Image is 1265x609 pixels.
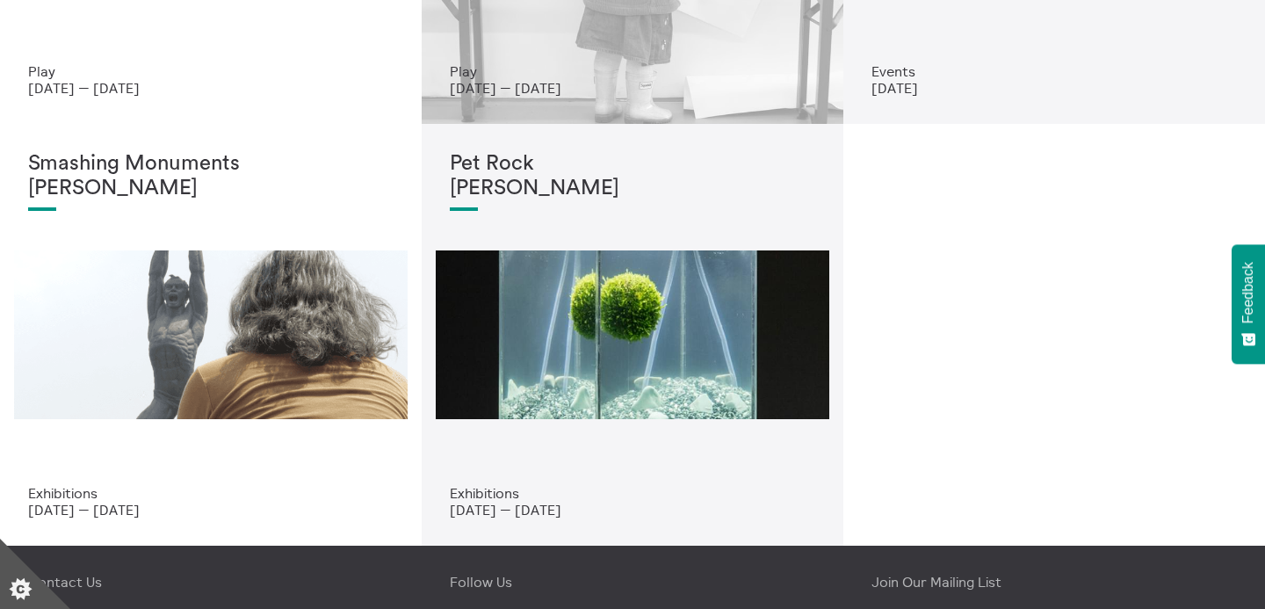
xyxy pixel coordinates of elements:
[450,152,815,200] h1: Pet Rock [PERSON_NAME]
[28,152,394,200] h1: Smashing Monuments [PERSON_NAME]
[1232,244,1265,364] button: Feedback - Show survey
[450,63,815,79] p: Play
[28,80,394,96] p: [DATE] — [DATE]
[28,502,394,518] p: [DATE] — [DATE]
[871,80,1237,96] p: [DATE]
[28,63,394,79] p: Play
[450,485,815,501] p: Exhibitions
[450,502,815,518] p: [DATE] — [DATE]
[871,574,1237,590] h4: Join Our Mailing List
[450,80,815,96] p: [DATE] — [DATE]
[422,124,843,546] a: Matty Rimmer Untitled Globe The Briggait Glasgow 2019 Alexander Hoyles Pet Rock[PERSON_NAME] Exhi...
[871,63,1237,79] p: Events
[1240,262,1256,323] span: Feedback
[28,485,394,501] p: Exhibitions
[28,574,394,590] h4: Contact Us
[450,574,815,590] h4: Follow Us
